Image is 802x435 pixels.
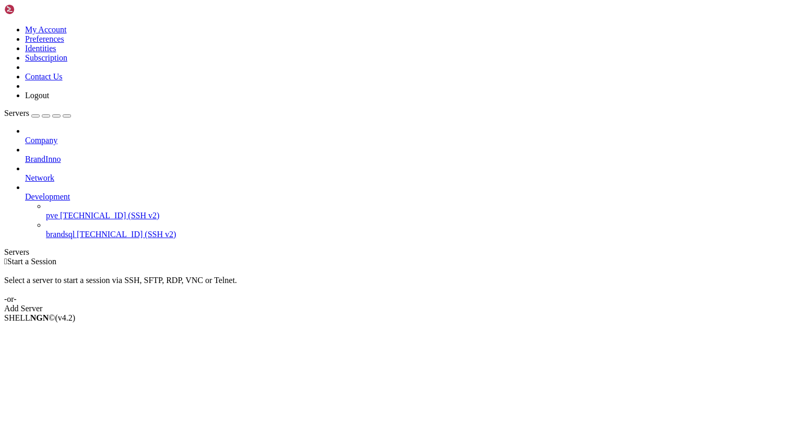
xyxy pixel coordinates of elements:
span: pve [46,211,58,220]
a: Subscription [25,53,67,62]
a: Servers [4,109,71,117]
span: Company [25,136,57,145]
li: Development [25,183,798,239]
span: [TECHNICAL_ID] (SSH v2) [60,211,159,220]
a: Logout [25,91,49,100]
span: 4.2.0 [55,313,76,322]
a: Contact Us [25,72,63,81]
b: NGN [30,313,49,322]
span: [TECHNICAL_ID] (SSH v2) [77,230,176,239]
a: My Account [25,25,67,34]
li: pve [TECHNICAL_ID] (SSH v2) [46,202,798,220]
a: Development [25,192,798,202]
span: brandsql [46,230,75,239]
a: Identities [25,44,56,53]
li: BrandInno [25,145,798,164]
span: Development [25,192,70,201]
a: pve [TECHNICAL_ID] (SSH v2) [46,211,798,220]
img: Shellngn [4,4,64,15]
li: Network [25,164,798,183]
a: BrandInno [25,155,798,164]
span: Network [25,173,54,182]
div: Add Server [4,304,798,313]
span: Start a Session [7,257,56,266]
a: Company [25,136,798,145]
span: Servers [4,109,29,117]
span: BrandInno [25,155,61,163]
div: Select a server to start a session via SSH, SFTP, RDP, VNC or Telnet. -or- [4,266,798,304]
div: Servers [4,248,798,257]
li: brandsql [TECHNICAL_ID] (SSH v2) [46,220,798,239]
span: SHELL © [4,313,75,322]
a: Network [25,173,798,183]
li: Company [25,126,798,145]
span:  [4,257,7,266]
a: brandsql [TECHNICAL_ID] (SSH v2) [46,230,798,239]
a: Preferences [25,34,64,43]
